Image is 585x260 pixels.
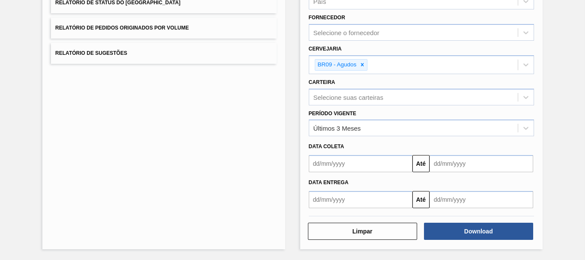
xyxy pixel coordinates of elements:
[51,43,276,64] button: Relatório de Sugestões
[309,143,344,149] span: Data coleta
[309,111,356,117] label: Período Vigente
[308,223,417,240] button: Limpar
[309,79,335,85] label: Carteira
[309,179,349,185] span: Data Entrega
[313,29,379,36] div: Selecione o fornecedor
[412,155,430,172] button: Até
[55,25,189,31] span: Relatório de Pedidos Originados por Volume
[313,125,361,132] div: Últimos 3 Meses
[315,60,358,70] div: BR09 - Agudos
[309,191,412,208] input: dd/mm/yyyy
[55,50,127,56] span: Relatório de Sugestões
[309,155,412,172] input: dd/mm/yyyy
[313,93,383,101] div: Selecione suas carteiras
[430,191,533,208] input: dd/mm/yyyy
[412,191,430,208] button: Até
[51,18,276,39] button: Relatório de Pedidos Originados por Volume
[424,223,533,240] button: Download
[309,46,342,52] label: Cervejaria
[430,155,533,172] input: dd/mm/yyyy
[309,15,345,21] label: Fornecedor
